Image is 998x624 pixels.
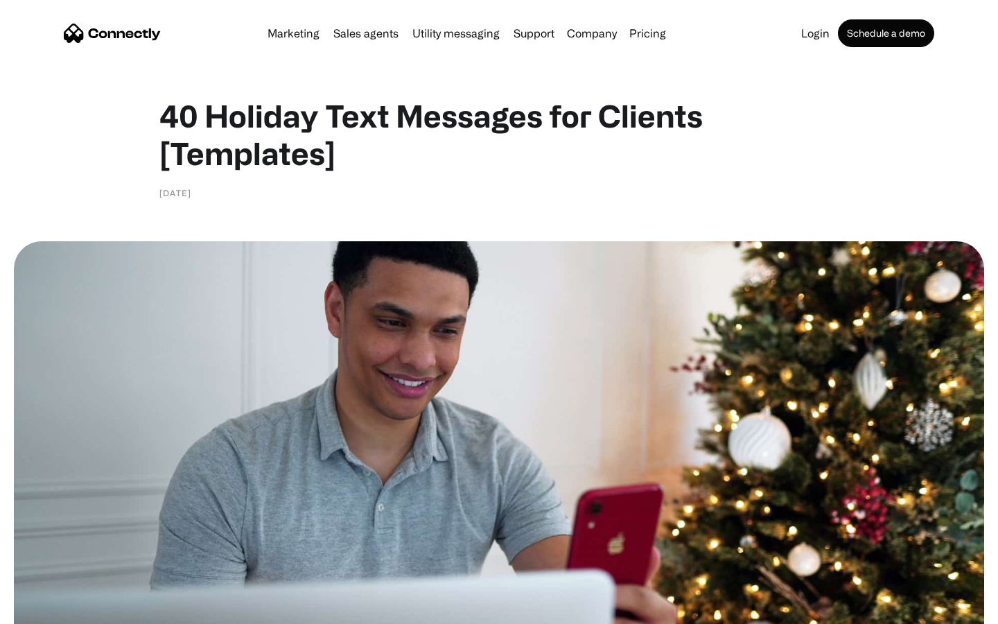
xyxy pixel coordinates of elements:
a: Schedule a demo [838,19,934,47]
h1: 40 Holiday Text Messages for Clients [Templates] [159,97,839,172]
a: Marketing [262,28,325,39]
ul: Language list [28,600,83,619]
a: Login [796,28,835,39]
a: Support [508,28,560,39]
a: Sales agents [328,28,404,39]
a: Utility messaging [407,28,505,39]
div: Company [567,24,617,43]
aside: Language selected: English [14,600,83,619]
div: [DATE] [159,186,191,200]
a: Pricing [624,28,672,39]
